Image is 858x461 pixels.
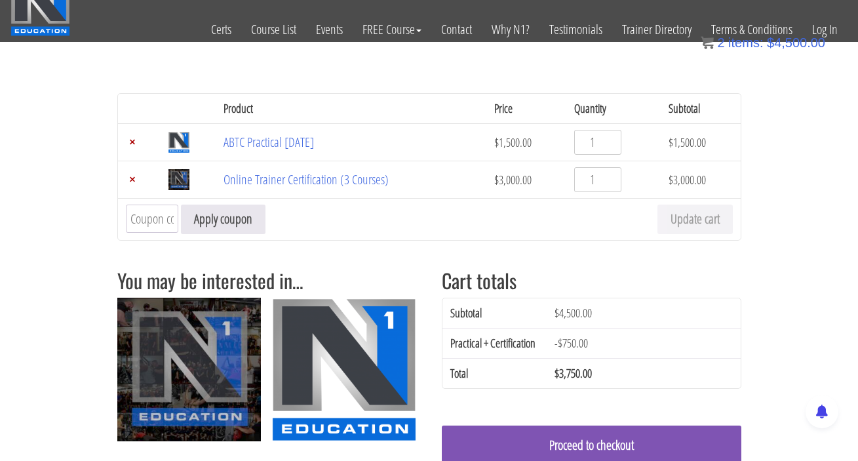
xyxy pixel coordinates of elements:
a: Remove ABTC Practical Nov 2025 from cart [126,136,139,149]
a: 2 items: $4,500.00 [701,35,825,50]
th: Product [216,94,486,123]
button: Apply coupon [181,205,265,234]
span: 750.00 [558,335,588,351]
bdi: 3,000.00 [494,172,532,188]
th: Total [442,358,547,388]
span: $ [555,365,559,381]
img: ABTC Practical Nov 2025 [168,132,189,153]
h2: Cart totals [442,270,741,291]
input: Coupon code [126,205,178,233]
td: - [547,328,741,358]
bdi: 3,750.00 [555,365,592,381]
span: $ [494,172,499,188]
a: Remove Online Trainer Certification (3 Courses) from cart [126,173,139,186]
input: Product quantity [574,167,622,192]
span: items: [728,35,763,50]
img: Online Trainer Certification (3 Courses) [168,169,189,190]
bdi: 3,000.00 [669,172,706,188]
span: 2 [717,35,724,50]
span: $ [558,335,562,351]
bdi: 4,500.00 [767,35,825,50]
img: icon11.png [701,36,714,49]
bdi: 4,500.00 [555,305,592,321]
th: Subtotal [442,298,547,328]
th: Price [486,94,566,123]
bdi: 1,500.00 [669,134,706,150]
th: Subtotal [661,94,740,123]
h2: You may be interested in… [117,270,417,291]
img: Business Jumpstart [117,298,261,441]
a: ABTC Practical [DATE] [224,133,314,151]
span: $ [669,134,673,150]
span: $ [555,305,559,321]
input: Product quantity [574,130,622,155]
th: Practical + Certification [442,328,547,358]
img: Topic Course: Biometric Coaching 2.0 [272,298,416,441]
a: Online Trainer Certification (3 Courses) [224,170,389,188]
th: Quantity [566,94,661,123]
span: $ [669,172,673,188]
button: Update cart [657,205,733,234]
bdi: 1,500.00 [494,134,532,150]
span: $ [767,35,774,50]
span: $ [494,134,499,150]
